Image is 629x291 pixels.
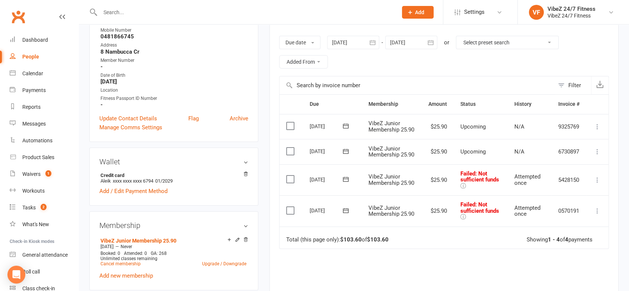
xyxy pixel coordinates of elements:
td: 0570191 [552,195,586,227]
a: Add / Edit Payment Method [99,187,167,196]
div: People [22,54,39,60]
strong: 1 - 4 [548,236,560,243]
h3: Wallet [99,158,248,166]
div: Waivers [22,171,41,177]
div: or [444,38,449,47]
button: Added From [279,55,328,69]
button: Due date [279,36,320,49]
span: xxxx xxxx xxxx 6794 [113,178,153,184]
div: Dashboard [22,37,48,43]
div: Address [100,42,248,49]
a: Add new membership [99,272,153,279]
span: Upcoming [460,123,486,130]
div: Fitness Passport ID Number [100,95,248,102]
div: Payments [22,87,46,93]
th: Amount [422,95,454,114]
span: Unlimited classes remaining [100,256,157,261]
span: Failed [460,201,499,214]
strong: Credit card [100,173,245,178]
strong: - [100,63,248,70]
div: Tasks [22,205,36,211]
a: VibeZ Junior Membership 25.90 [100,238,176,244]
strong: $103.60 [367,236,389,243]
div: Open Intercom Messenger [7,266,25,284]
th: Due [303,95,362,114]
strong: 8 Nambucca Cr [100,48,248,55]
div: Total (this page only): of [286,237,389,243]
input: Search by invoice number [280,76,554,94]
div: General attendance [22,252,68,258]
div: Mobile Number [100,27,248,34]
span: 2 [41,204,47,210]
div: Date of Birth [100,72,248,79]
td: 6730897 [552,139,586,164]
div: Calendar [22,70,43,76]
div: Reports [22,104,41,110]
span: N/A [514,123,524,130]
th: Invoice # [552,95,586,114]
strong: [DATE] [100,78,248,85]
div: [DATE] [310,145,344,157]
a: Clubworx [9,7,28,26]
span: N/A [514,148,524,155]
strong: - [100,101,248,108]
a: Messages [10,116,79,132]
span: Attempted once [514,173,540,186]
li: Aleik [99,171,248,185]
span: : Not sufficient funds [460,170,499,183]
div: VF [529,5,544,20]
button: Filter [554,76,591,94]
span: : Not sufficient funds [460,201,499,214]
a: Cancel membership [100,261,141,266]
div: Showing of payments [527,237,593,243]
a: Upgrade / Downgrade [202,261,246,266]
div: [DATE] [310,174,344,185]
td: $25.90 [422,164,454,196]
a: Waivers 1 [10,166,79,183]
a: Tasks 2 [10,199,79,216]
a: Workouts [10,183,79,199]
div: [DATE] [310,205,344,216]
span: Attempted once [514,205,540,218]
span: GA: 268 [151,251,167,256]
span: Settings [464,4,485,20]
th: Membership [362,95,422,114]
a: Flag [188,114,199,123]
span: Attended: 0 [124,251,147,256]
span: Failed [460,170,499,183]
div: VibeZ 24/7 Fitness [547,6,596,12]
td: $25.90 [422,114,454,139]
td: $25.90 [422,195,454,227]
td: $25.90 [422,139,454,164]
div: VibeZ 24/7 Fitness [547,12,596,19]
div: Member Number [100,57,248,64]
div: Messages [22,121,46,127]
a: Manage Comms Settings [99,123,162,132]
strong: 0481866745 [100,33,248,40]
div: — [99,244,248,250]
span: VibeZ Junior Membership 25.90 [368,120,414,133]
th: Status [454,95,508,114]
div: Product Sales [22,154,54,160]
strong: $103.60 [340,236,362,243]
h3: Membership [99,221,248,230]
a: General attendance kiosk mode [10,247,79,263]
th: History [508,95,552,114]
span: [DATE] [100,244,114,249]
a: Dashboard [10,32,79,48]
button: Add [402,6,434,19]
span: Booked: 0 [100,251,120,256]
a: Payments [10,82,79,99]
a: Product Sales [10,149,79,166]
a: Reports [10,99,79,116]
div: Automations [22,137,52,143]
a: People [10,48,79,65]
a: Update Contact Details [99,114,157,123]
a: What's New [10,216,79,233]
td: 9325769 [552,114,586,139]
span: Upcoming [460,148,486,155]
td: 5428150 [552,164,586,196]
span: 1 [45,170,51,177]
strong: 4 [565,236,568,243]
span: VibeZ Junior Membership 25.90 [368,205,414,218]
